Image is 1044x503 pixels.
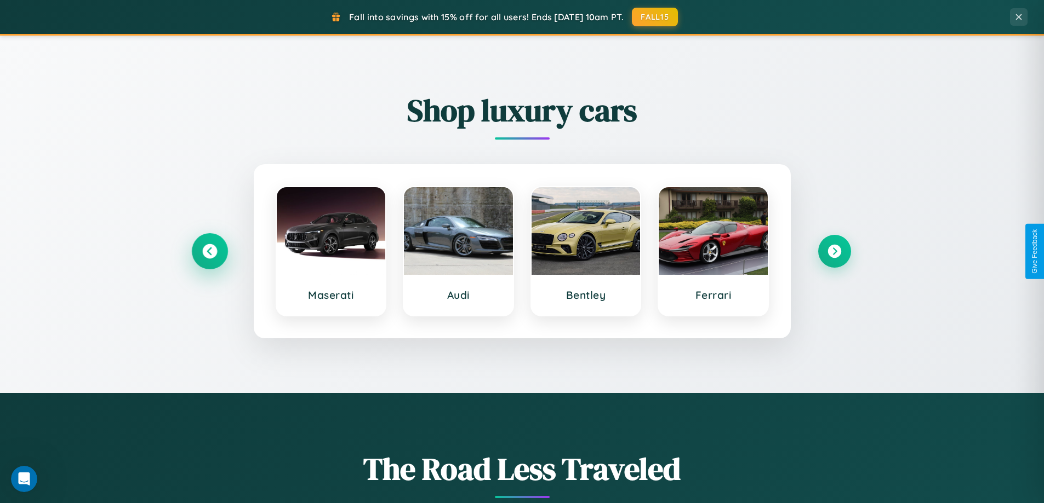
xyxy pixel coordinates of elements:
[1031,229,1039,274] div: Give Feedback
[193,448,851,490] h1: The Road Less Traveled
[415,288,502,302] h3: Audi
[670,288,757,302] h3: Ferrari
[288,288,375,302] h3: Maserati
[543,288,630,302] h3: Bentley
[11,466,37,492] iframe: Intercom live chat
[349,11,624,22] span: Fall into savings with 15% off for all users! Ends [DATE] 10am PT.
[632,8,678,26] button: FALL15
[193,89,851,131] h2: Shop luxury cars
